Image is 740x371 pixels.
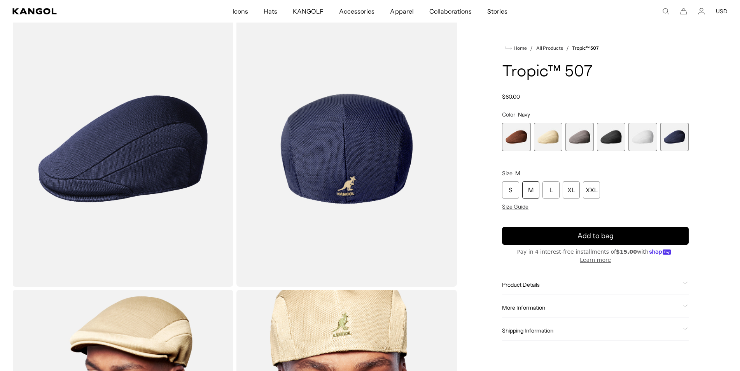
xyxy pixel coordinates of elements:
[502,327,679,334] span: Shipping Information
[563,44,569,53] li: /
[522,181,539,199] div: M
[12,8,154,14] a: Kangol
[527,44,533,53] li: /
[716,8,728,15] button: USD
[563,181,580,199] div: XL
[597,123,625,151] label: Black
[12,11,233,287] img: color-navy
[628,123,657,151] label: White
[502,44,689,53] nav: breadcrumbs
[565,123,594,151] label: Charcoal
[534,123,562,151] div: 2 of 6
[502,64,689,81] h1: Tropic™ 507
[628,123,657,151] div: 5 of 6
[660,123,689,151] div: 6 of 6
[534,123,562,151] label: Beige
[597,123,625,151] div: 4 of 6
[502,304,679,311] span: More Information
[662,8,669,15] summary: Search here
[502,93,520,100] span: $60.00
[680,8,687,15] button: Cart
[502,181,519,199] div: S
[660,123,689,151] label: Navy
[698,8,705,15] a: Account
[502,111,515,118] span: Color
[565,123,594,151] div: 3 of 6
[502,170,513,177] span: Size
[502,123,530,151] div: 1 of 6
[572,45,599,51] a: Tropic™ 507
[536,45,563,51] a: All Products
[518,111,530,118] span: Navy
[502,227,689,245] button: Add to bag
[502,123,530,151] label: Mahogany
[542,181,560,199] div: L
[515,170,520,177] span: M
[505,45,527,52] a: Home
[236,11,457,287] img: color-navy
[512,45,527,51] span: Home
[577,231,614,241] span: Add to bag
[583,181,600,199] div: XXL
[502,281,679,288] span: Product Details
[502,203,528,210] span: Size Guide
